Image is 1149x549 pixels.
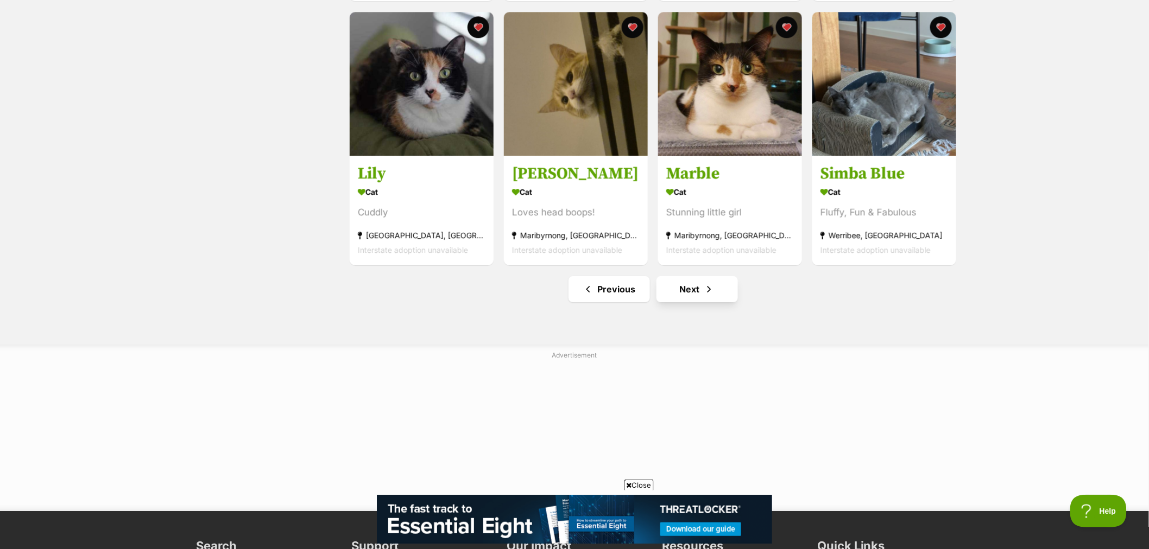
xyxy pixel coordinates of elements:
[512,184,640,200] div: Cat
[358,245,468,254] span: Interstate adoption unavailable
[776,16,798,38] button: favourite
[377,495,772,544] iframe: Advertisement
[512,205,640,220] div: Loves head boops!
[812,12,956,156] img: Simba Blue
[504,155,648,265] a: [PERSON_NAME] Cat Loves head boops! Maribyrnong, [GEOGRAPHIC_DATA] Interstate adoption unavailabl...
[666,205,794,220] div: Stunning little girl
[350,12,494,156] img: Lily
[622,16,643,38] button: favourite
[656,276,738,302] a: Next page
[820,228,948,242] div: Werribee, [GEOGRAPHIC_DATA]
[820,245,931,254] span: Interstate adoption unavailable
[658,12,802,156] img: Marble
[812,155,956,265] a: Simba Blue Cat Fluffy, Fun & Fabulous Werribee, [GEOGRAPHIC_DATA] Interstate adoption unavailable...
[512,228,640,242] div: Maribyrnong, [GEOGRAPHIC_DATA]
[624,480,654,490] span: Close
[820,205,948,220] div: Fluffy, Fun & Fabulous
[350,155,494,265] a: Lily Cat Cuddly [GEOGRAPHIC_DATA], [GEOGRAPHIC_DATA] Interstate adoption unavailable favourite
[504,12,648,156] img: Tabitha
[349,276,957,302] nav: Pagination
[358,184,485,200] div: Cat
[512,163,640,184] h3: [PERSON_NAME]
[666,184,794,200] div: Cat
[666,163,794,184] h3: Marble
[820,163,948,184] h3: Simba Blue
[512,245,622,254] span: Interstate adoption unavailable
[930,16,952,38] button: favourite
[820,184,948,200] div: Cat
[569,276,650,302] a: Previous page
[658,155,802,265] a: Marble Cat Stunning little girl Maribyrnong, [GEOGRAPHIC_DATA] Interstate adoption unavailable fa...
[468,16,489,38] button: favourite
[358,205,485,220] div: Cuddly
[1070,495,1127,527] iframe: Help Scout Beacon - Open
[311,365,838,500] iframe: Advertisement
[358,228,485,242] div: [GEOGRAPHIC_DATA], [GEOGRAPHIC_DATA]
[666,228,794,242] div: Maribyrnong, [GEOGRAPHIC_DATA]
[666,245,776,254] span: Interstate adoption unavailable
[358,163,485,184] h3: Lily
